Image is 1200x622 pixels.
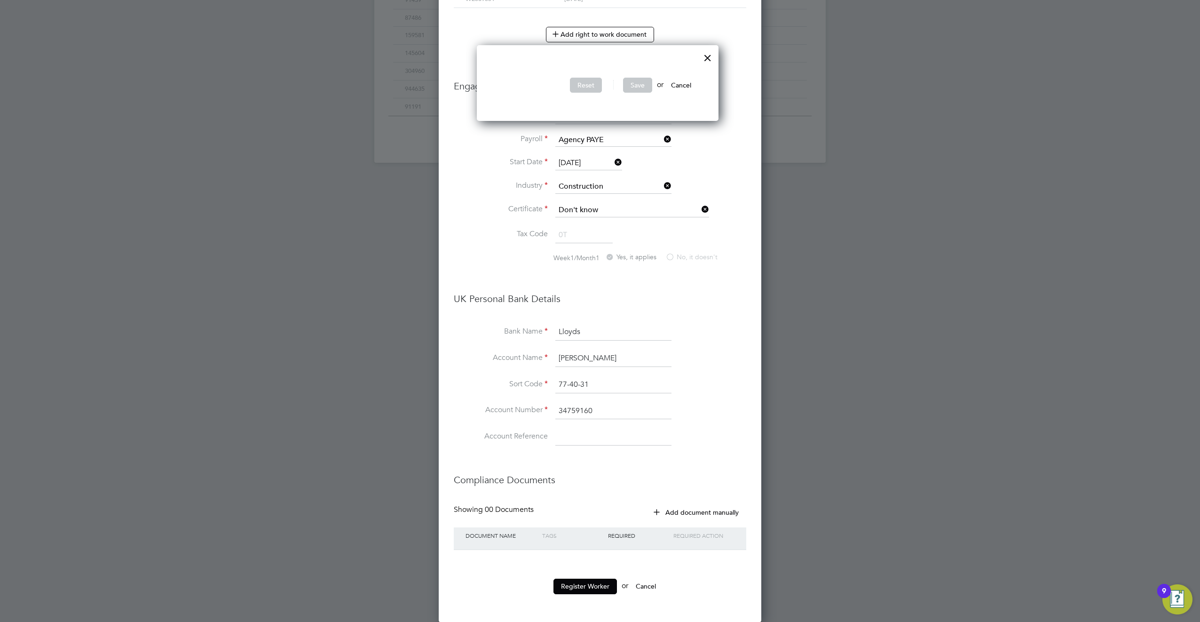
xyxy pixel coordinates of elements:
input: Select one [555,156,622,170]
label: Week1/Month1 [553,254,600,262]
h3: Compliance Documents [454,464,746,486]
button: Add right to work document [546,27,654,42]
input: Select one [555,203,709,217]
button: Open Resource Center, 9 new notifications [1162,584,1192,614]
div: Required Action [671,527,737,543]
h3: UK Personal Bank Details [454,283,746,305]
label: Start Date [454,157,548,167]
label: Tax Code [454,229,548,239]
button: Cancel [663,78,699,93]
button: Save [623,78,652,93]
label: Account Number [454,405,548,415]
div: Required [606,527,671,543]
li: or [492,78,703,102]
label: Sort Code [454,379,548,389]
div: Tags [540,527,606,543]
div: 9 [1162,591,1166,603]
label: Certificate [454,204,548,214]
button: Add document manually [647,505,746,520]
div: Document Name [463,527,540,543]
label: Payroll [454,134,548,144]
label: Account Name [454,353,548,363]
label: Industry [454,181,548,191]
label: Yes, it applies [605,253,656,263]
span: 00 Documents [485,505,534,514]
button: Register Worker [553,579,617,594]
li: or [454,579,746,603]
label: Engagement Type [454,112,548,121]
label: Bank Name [454,327,548,336]
input: Search for... [555,180,671,194]
input: Search for... [555,134,671,147]
button: Reset [570,78,602,93]
div: Showing [454,505,536,515]
h3: Engagement Type [454,71,746,92]
label: Account Reference [454,431,548,441]
button: Cancel [628,579,663,594]
label: No, it doesn't [665,253,718,263]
